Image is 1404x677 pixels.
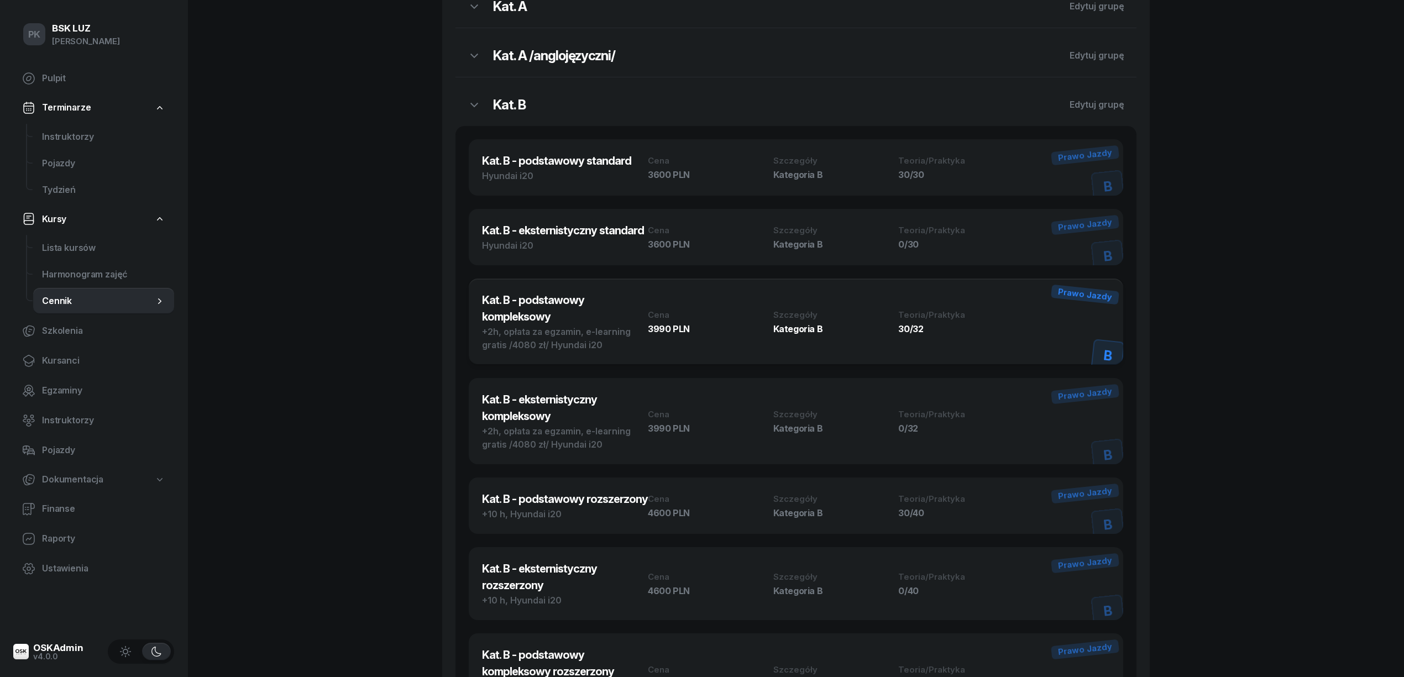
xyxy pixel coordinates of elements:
a: Raporty [13,526,174,552]
a: Ustawienia [13,555,174,582]
a: Kursanci [13,348,174,374]
div: Kategoria B [773,324,892,333]
a: Egzaminy [13,377,174,404]
a: Dokumentacja [13,467,174,492]
div: Kategoria B [773,586,892,595]
div: 30/32 [898,324,1017,333]
div: Hyundai i20 [482,239,648,252]
div: B [1098,599,1117,623]
h2: Kat. B [493,96,1057,114]
span: Egzaminy [42,384,165,398]
h3: Kat. B - eksternistyczny kompleksowy [482,391,648,424]
div: Kategoria B [773,508,892,517]
span: Instruktorzy [42,413,165,428]
span: Kursy [42,212,66,227]
button: Kat. B - eksternistyczny rozszerzony+10 h, Hyundai i20Cena4600 PLNSzczegółyKategoria BTeoria/Prak... [469,547,1123,620]
div: Prawo Jazdy [1051,145,1119,166]
div: Kategoria B [773,170,892,179]
div: Prawo Jazdy [1051,215,1119,235]
button: Kat. B - eksternistyczny kompleksowy+2h, opłata za egzamin, e-learning gratis /4080 zł/ Hyundai i... [469,378,1123,464]
span: Kursanci [42,354,165,368]
a: Pojazdy [13,437,174,464]
div: B [1098,175,1117,198]
a: Instruktorzy [33,124,174,150]
img: logo-xs@2x.png [13,644,29,659]
span: PK [28,30,41,39]
a: Harmonogram zajęć [33,261,174,288]
div: B [1098,344,1117,368]
button: B [1091,170,1125,204]
span: Dokumentacja [42,473,103,487]
div: Prawo Jazdy [1051,639,1119,660]
div: 3990 PLN [648,424,767,433]
a: Terminarze [13,95,174,120]
h3: Kat. B - podstawowy kompleksowy [482,292,648,325]
div: B [1098,244,1117,268]
a: Finanse [13,496,174,522]
div: B [1098,513,1117,537]
h3: Kat. B - podstawowy rozszerzony [482,491,648,507]
div: Edytuj grupę [1070,98,1124,112]
div: 4600 PLN [648,508,767,517]
button: Kat. B - podstawowy kompleksowy+2h, opłata za egzamin, e-learning gratis /4080 zł/ Hyundai i20Cen... [469,279,1123,365]
div: Hyundai i20 [482,169,648,182]
a: Lista kursów [33,235,174,261]
div: Prawo Jazdy [1051,484,1119,504]
span: Pulpit [42,71,165,86]
span: Raporty [42,532,165,546]
h3: Kat. B - eksternistyczny standard [482,222,648,239]
div: Prawo Jazdy [1051,285,1119,305]
button: Edytuj grupę [1057,91,1136,119]
div: Prawo Jazdy [1051,553,1119,574]
button: Kat. B - podstawowy rozszerzony+10 h, Hyundai i20Cena4600 PLNSzczegółyKategoria BTeoria/Praktyka3... [469,477,1123,534]
div: 3600 PLN [648,170,767,179]
div: +2h, opłata za egzamin, e-learning gratis /4080 zł/ Hyundai i20 [482,424,648,451]
button: Kat. B - podstawowy standardHyundai i20Cena3600 PLNSzczegółyKategoria BTeoria/Praktyka30/30BPrawo... [469,139,1123,196]
div: BSK LUZ [52,24,120,33]
div: +10 h, Hyundai i20 [482,594,648,607]
button: B [1091,438,1125,473]
h3: Kat. B - eksternistyczny rozszerzony [482,560,648,594]
a: Pulpit [13,65,174,92]
a: Pojazdy [33,150,174,177]
a: Tydzień [33,177,174,203]
span: Finanse [42,502,165,516]
button: Edytuj grupę [1057,41,1136,70]
div: 30/30 [898,170,1017,179]
button: B [1091,594,1125,628]
a: Cennik [33,288,174,314]
span: Instruktorzy [42,130,165,144]
div: Edytuj grupę [1070,49,1124,63]
div: Prawo Jazdy [1051,384,1119,405]
div: B [1098,443,1117,467]
span: Lista kursów [42,241,165,255]
div: Kategoria B [773,424,892,433]
span: Harmonogram zajęć [42,267,165,282]
span: Pojazdy [42,443,165,458]
span: Cennik [42,294,154,308]
span: Ustawienia [42,561,165,576]
div: v4.0.0 [33,653,83,660]
button: B [1091,508,1125,542]
span: Tydzień [42,183,165,197]
div: 0/30 [898,240,1017,249]
div: OSKAdmin [33,643,83,653]
div: 0/40 [898,586,1017,595]
div: 30/40 [898,508,1017,517]
div: +2h, opłata za egzamin, e-learning gratis /4080 zł/ Hyundai i20 [482,325,648,351]
button: B [1091,339,1125,373]
div: [PERSON_NAME] [52,34,120,49]
div: Kategoria B [773,240,892,249]
button: B [1091,239,1125,274]
div: 0/32 [898,424,1017,433]
a: Szkolenia [13,318,174,344]
span: Terminarze [42,101,91,115]
button: Kat. B - eksternistyczny standardHyundai i20Cena3600 PLNSzczegółyKategoria BTeoria/Praktyka0/30BP... [469,209,1123,265]
div: 4600 PLN [648,586,767,595]
div: 3600 PLN [648,240,767,249]
h3: Kat. B - podstawowy standard [482,153,648,169]
a: Instruktorzy [13,407,174,434]
span: Szkolenia [42,324,165,338]
a: Kursy [13,207,174,232]
span: Pojazdy [42,156,165,171]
